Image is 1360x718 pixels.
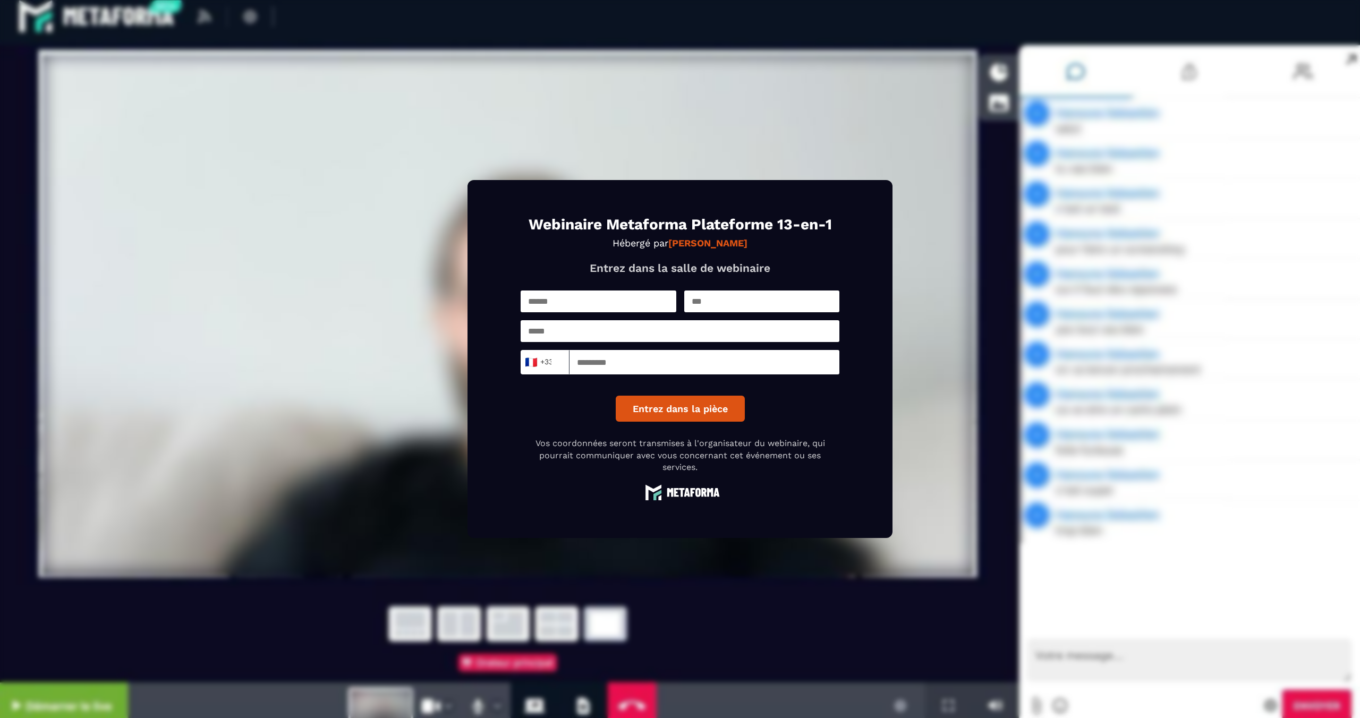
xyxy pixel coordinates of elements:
div: Search for option [521,350,569,374]
p: Hébergé par [521,237,839,249]
strong: [PERSON_NAME] [668,237,747,249]
img: logo [640,484,720,500]
p: Vos coordonnées seront transmises à l'organisateur du webinaire, qui pourrait communiquer avec vo... [521,438,839,473]
button: Entrez dans la pièce [616,396,745,422]
span: 🇫🇷 [524,355,538,370]
input: Search for option [552,354,560,370]
span: +33 [528,355,550,370]
p: Entrez dans la salle de webinaire [521,261,839,275]
h1: Webinaire Metaforma Plateforme 13-en-1 [521,217,839,232]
